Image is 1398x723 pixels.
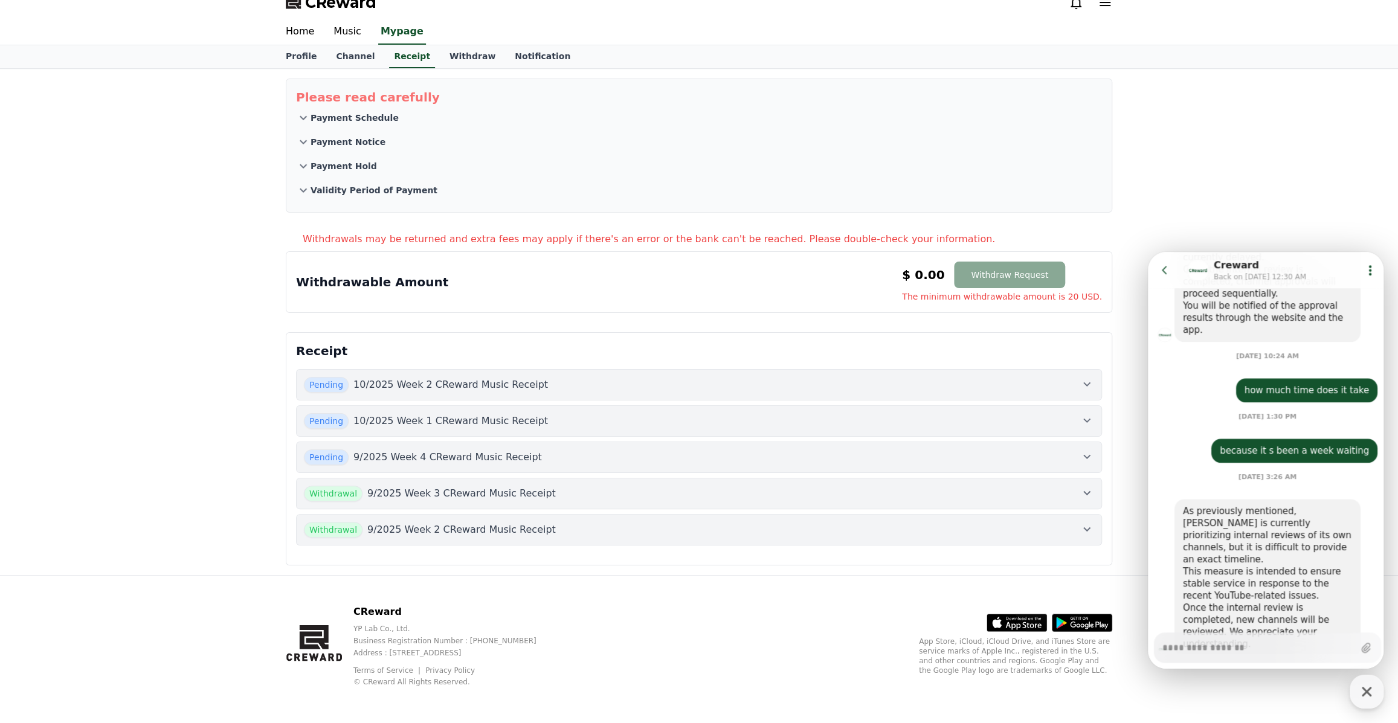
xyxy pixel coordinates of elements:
[304,413,349,429] span: Pending
[367,522,556,537] p: 9/2025 Week 2 CReward Music Receipt
[276,45,326,68] a: Profile
[296,442,1102,473] button: Pending 9/2025 Week 4 CReward Music Receipt
[296,405,1102,437] button: Pending 10/2025 Week 1 CReward Music Receipt
[902,291,1102,303] span: The minimum withdrawable amount is 20 USD.
[296,514,1102,545] button: Withdrawal 9/2025 Week 2 CReward Music Receipt
[324,19,371,45] a: Music
[353,605,556,619] p: CReward
[296,274,448,291] p: Withdrawable Amount
[311,184,437,196] p: Validity Period of Payment
[326,45,384,68] a: Channel
[505,45,580,68] a: Notification
[296,106,1102,130] button: Payment Schedule
[389,45,435,68] a: Receipt
[1148,252,1384,669] iframe: Channel chat
[954,262,1065,288] button: Withdraw Request
[367,486,556,501] p: 9/2025 Week 3 CReward Music Receipt
[311,112,399,124] p: Payment Schedule
[353,636,556,646] p: Business Registration Number : [PHONE_NUMBER]
[378,19,426,45] a: Mypage
[353,450,542,464] p: 9/2025 Week 4 CReward Music Receipt
[296,178,1102,202] button: Validity Period of Payment
[311,160,377,172] p: Payment Hold
[296,369,1102,400] button: Pending 10/2025 Week 2 CReward Music Receipt
[296,130,1102,154] button: Payment Notice
[296,154,1102,178] button: Payment Hold
[353,414,548,428] p: 10/2025 Week 1 CReward Music Receipt
[440,45,505,68] a: Withdraw
[353,666,422,675] a: Terms of Service
[296,478,1102,509] button: Withdrawal 9/2025 Week 3 CReward Music Receipt
[296,89,1102,106] p: Please read carefully
[353,648,556,658] p: Address : [STREET_ADDRESS]
[304,449,349,465] span: Pending
[902,266,944,283] p: $ 0.00
[353,378,548,392] p: 10/2025 Week 2 CReward Music Receipt
[353,677,556,687] p: © CReward All Rights Reserved.
[425,666,475,675] a: Privacy Policy
[296,342,1102,359] p: Receipt
[919,637,1112,675] p: App Store, iCloud, iCloud Drive, and iTunes Store are service marks of Apple Inc., registered in ...
[353,624,556,634] p: YP Lab Co., Ltd.
[304,522,362,538] span: Withdrawal
[311,136,385,148] p: Payment Notice
[304,486,362,501] span: Withdrawal
[276,19,324,45] a: Home
[304,377,349,393] span: Pending
[303,232,1112,246] p: Withdrawals may be returned and extra fees may apply if there's an error or the bank can't be rea...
